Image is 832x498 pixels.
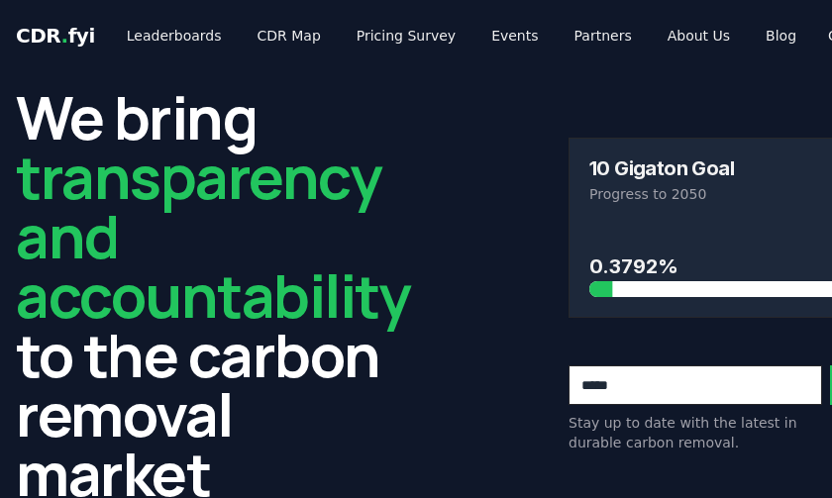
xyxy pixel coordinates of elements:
[16,136,410,336] span: transparency and accountability
[589,158,734,178] h3: 10 Gigaton Goal
[652,18,746,53] a: About Us
[16,24,95,48] span: CDR fyi
[475,18,554,53] a: Events
[750,18,812,53] a: Blog
[559,18,648,53] a: Partners
[341,18,471,53] a: Pricing Survey
[111,18,238,53] a: Leaderboards
[569,413,822,452] p: Stay up to date with the latest in durable carbon removal.
[61,24,68,48] span: .
[16,22,95,50] a: CDR.fyi
[111,18,812,53] nav: Main
[242,18,337,53] a: CDR Map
